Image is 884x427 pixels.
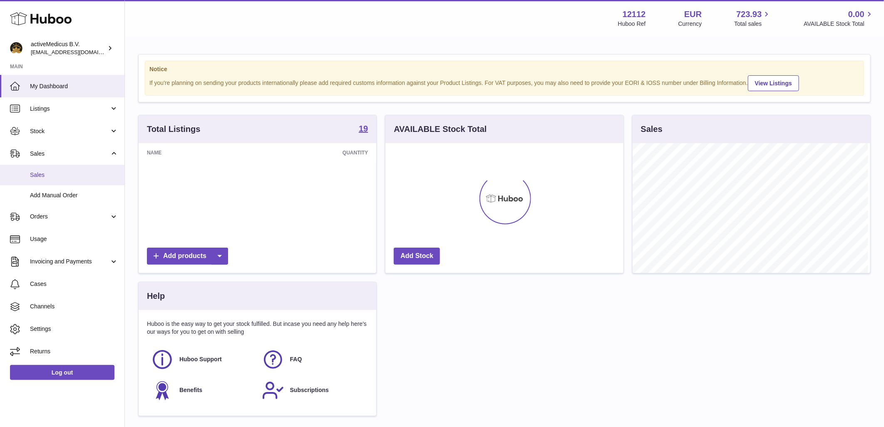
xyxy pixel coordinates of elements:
[30,303,118,310] span: Channels
[30,191,118,199] span: Add Manual Order
[734,9,771,28] a: 723.93 Total sales
[149,65,859,73] strong: Notice
[290,355,302,363] span: FAQ
[10,42,22,55] img: internalAdmin-12112@internal.huboo.com
[31,49,122,55] span: [EMAIL_ADDRESS][DOMAIN_NAME]
[30,280,118,288] span: Cases
[678,20,702,28] div: Currency
[30,105,109,113] span: Listings
[31,40,106,56] div: activeMedicus B.V.
[30,127,109,135] span: Stock
[151,379,253,402] a: Benefits
[848,9,864,20] span: 0.00
[290,386,329,394] span: Subscriptions
[30,325,118,333] span: Settings
[262,379,364,402] a: Subscriptions
[179,355,222,363] span: Huboo Support
[748,75,799,91] a: View Listings
[641,124,663,135] h3: Sales
[359,124,368,134] a: 19
[30,150,109,158] span: Sales
[151,348,253,371] a: Huboo Support
[359,124,368,133] strong: 19
[147,124,201,135] h3: Total Listings
[30,258,109,266] span: Invoicing and Payments
[147,320,368,336] p: Huboo is the easy way to get your stock fulfilled. But incase you need any help here's our ways f...
[240,143,377,162] th: Quantity
[30,171,118,179] span: Sales
[684,9,702,20] strong: EUR
[30,82,118,90] span: My Dashboard
[30,235,118,243] span: Usage
[149,74,859,91] div: If you're planning on sending your products internationally please add required customs informati...
[734,20,771,28] span: Total sales
[179,386,202,394] span: Benefits
[623,9,646,20] strong: 12112
[394,124,487,135] h3: AVAILABLE Stock Total
[736,9,762,20] span: 723.93
[804,20,874,28] span: AVAILABLE Stock Total
[30,348,118,355] span: Returns
[262,348,364,371] a: FAQ
[618,20,646,28] div: Huboo Ref
[147,248,228,265] a: Add products
[10,365,114,380] a: Log out
[147,290,165,302] h3: Help
[139,143,240,162] th: Name
[30,213,109,221] span: Orders
[804,9,874,28] a: 0.00 AVAILABLE Stock Total
[394,248,440,265] a: Add Stock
